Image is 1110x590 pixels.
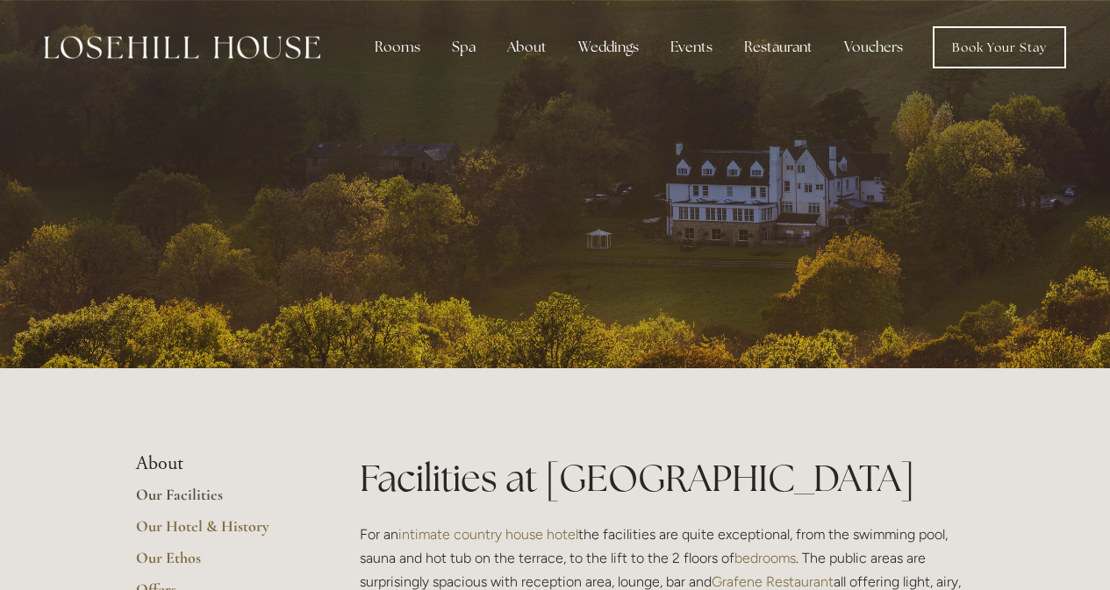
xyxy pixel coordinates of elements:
div: About [493,30,561,65]
a: bedrooms [734,550,796,566]
div: Restaurant [730,30,827,65]
div: Events [656,30,727,65]
a: intimate country house hotel [398,526,578,543]
a: Book Your Stay [933,26,1066,68]
a: Our Facilities [136,485,304,516]
div: Spa [438,30,490,65]
div: Rooms [361,30,434,65]
a: Our Ethos [136,548,304,579]
img: Losehill House [44,36,320,59]
a: Vouchers [830,30,917,65]
h1: Facilities at [GEOGRAPHIC_DATA] [360,452,975,504]
li: About [136,452,304,475]
div: Weddings [564,30,653,65]
a: Grafene Restaurant [712,573,834,590]
a: Our Hotel & History [136,516,304,548]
